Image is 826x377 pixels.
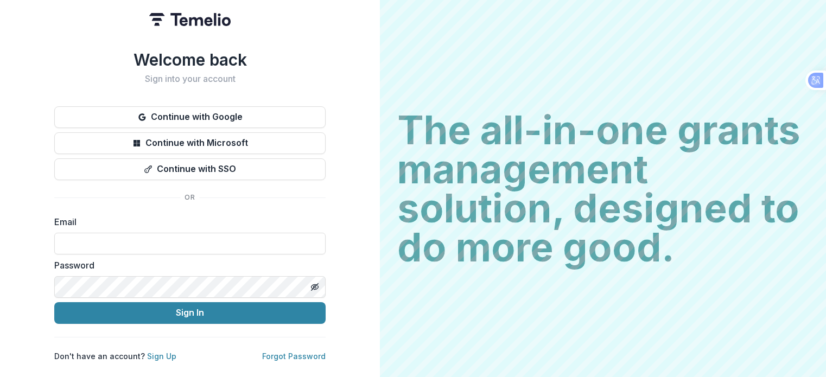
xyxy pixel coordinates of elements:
[54,74,326,84] h2: Sign into your account
[306,278,323,296] button: Toggle password visibility
[54,350,176,362] p: Don't have an account?
[54,158,326,180] button: Continue with SSO
[54,132,326,154] button: Continue with Microsoft
[54,50,326,69] h1: Welcome back
[262,352,326,361] a: Forgot Password
[147,352,176,361] a: Sign Up
[54,302,326,324] button: Sign In
[54,106,326,128] button: Continue with Google
[54,215,319,228] label: Email
[54,259,319,272] label: Password
[149,13,231,26] img: Temelio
